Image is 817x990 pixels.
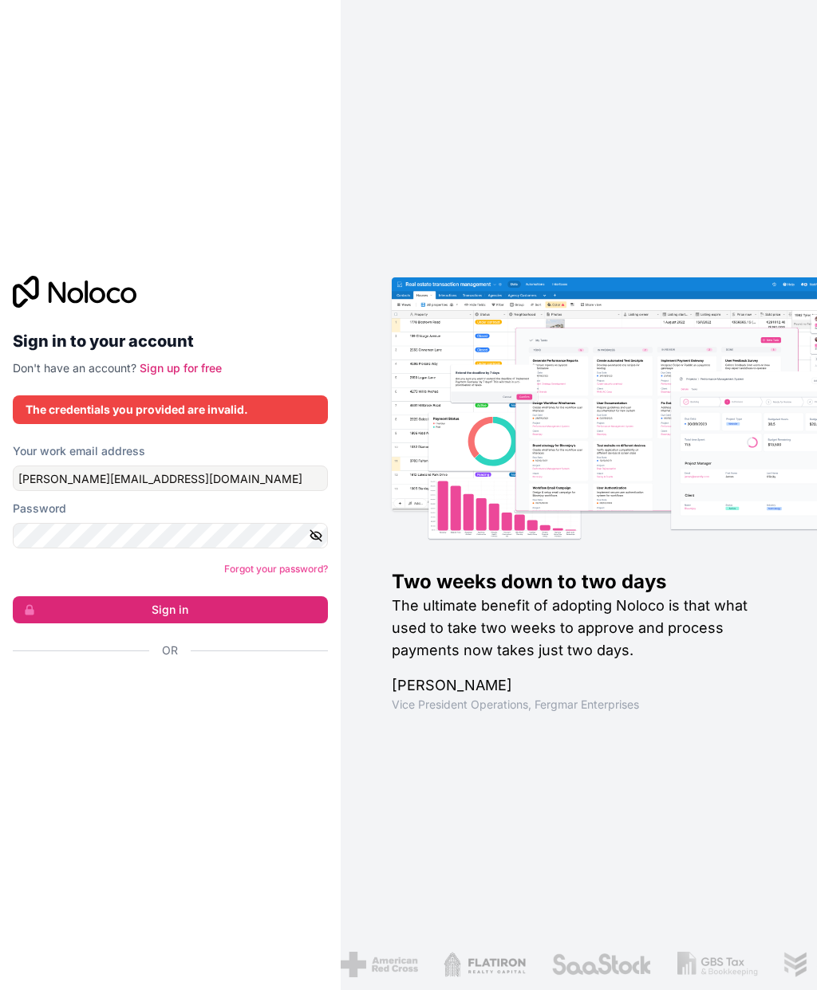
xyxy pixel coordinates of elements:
[140,361,222,375] a: Sign up for free
[539,952,640,977] img: /assets/saastock-C6Zbiodz.png
[13,361,136,375] span: Don't have an account?
[13,596,328,623] button: Sign in
[392,595,766,662] h2: The ultimate benefit of adopting Noloco is that what used to take two weeks to approve and proces...
[224,563,328,575] a: Forgot your password?
[162,642,178,658] span: Or
[26,402,315,418] div: The credentials you provided are invalid.
[328,952,405,977] img: /assets/american-red-cross-BAupjrZR.png
[13,443,145,459] label: Your work email address
[13,676,328,711] div: Mag-sign in gamit ang Google. Magbubukas sa bagong tab
[392,569,766,595] h1: Two weeks down to two days
[5,676,336,711] iframe: Button na Mag-sign in gamit ang Google
[13,523,328,548] input: Password
[665,952,747,977] img: /assets/gbstax-C-GtDUiK.png
[13,501,66,517] label: Password
[13,466,328,491] input: Email address
[13,327,328,356] h2: Sign in to your account
[392,697,766,713] h1: Vice President Operations , Fergmar Enterprises
[392,674,766,697] h1: [PERSON_NAME]
[432,952,514,977] img: /assets/flatiron-C8eUkumj.png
